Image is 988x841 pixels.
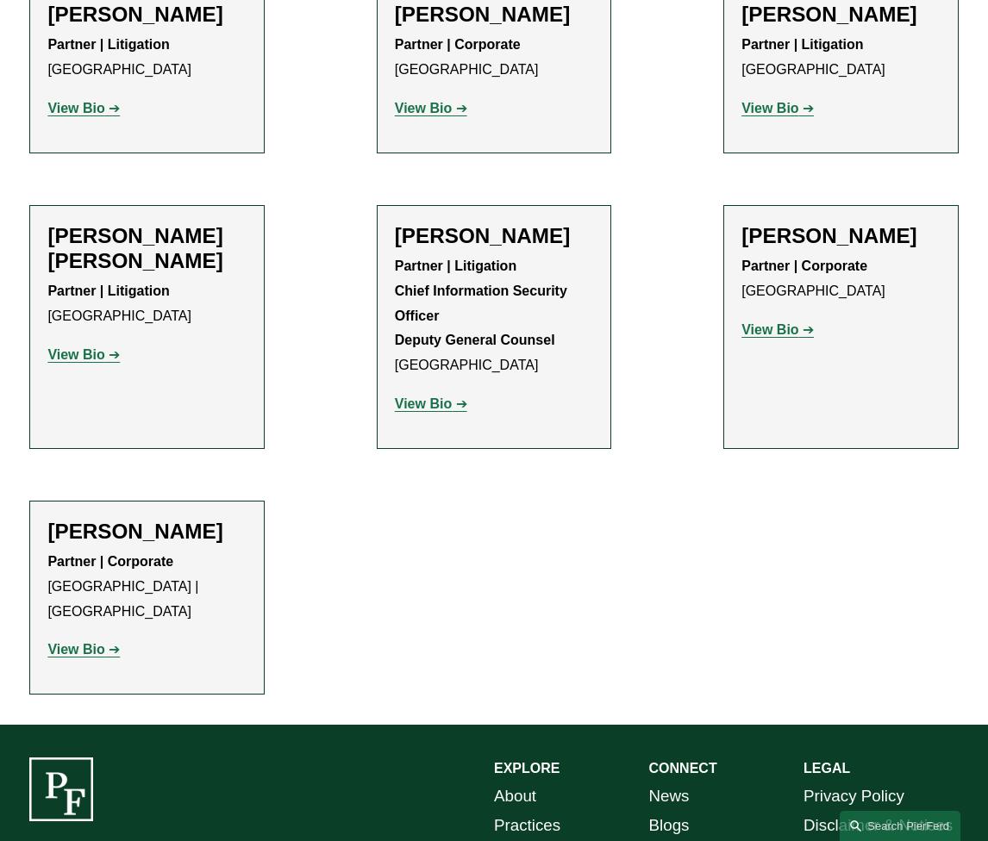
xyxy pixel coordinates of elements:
[395,101,452,115] strong: View Bio
[741,37,863,52] strong: Partner | Litigation
[494,761,560,776] strong: EXPLORE
[741,101,798,115] strong: View Bio
[741,33,940,83] p: [GEOGRAPHIC_DATA]
[741,101,814,115] a: View Bio
[804,761,850,776] strong: LEGAL
[395,2,593,27] h2: [PERSON_NAME]
[47,347,104,362] strong: View Bio
[741,2,940,27] h2: [PERSON_NAME]
[395,396,467,411] a: View Bio
[395,101,467,115] a: View Bio
[649,811,690,840] a: Blogs
[395,223,593,248] h2: [PERSON_NAME]
[47,519,246,544] h2: [PERSON_NAME]
[804,782,904,811] a: Privacy Policy
[494,811,560,840] a: Practices
[47,223,246,274] h2: [PERSON_NAME] [PERSON_NAME]
[741,259,867,273] strong: Partner | Corporate
[47,37,169,52] strong: Partner | Litigation
[804,811,953,840] a: Disclaimer & Notices
[47,101,104,115] strong: View Bio
[47,279,246,329] p: [GEOGRAPHIC_DATA]
[395,283,571,348] strong: Chief Information Security Officer Deputy General Counsel
[741,254,940,304] p: [GEOGRAPHIC_DATA]
[47,283,169,298] strong: Partner | Litigation
[395,37,521,52] strong: Partner | Corporate
[395,396,452,411] strong: View Bio
[47,550,246,624] p: [GEOGRAPHIC_DATA] | [GEOGRAPHIC_DATA]
[741,322,814,337] a: View Bio
[741,322,798,337] strong: View Bio
[494,782,536,811] a: About
[649,782,690,811] a: News
[47,2,246,27] h2: [PERSON_NAME]
[395,33,593,83] p: [GEOGRAPHIC_DATA]
[47,33,246,83] p: [GEOGRAPHIC_DATA]
[649,761,717,776] strong: CONNECT
[47,642,104,657] strong: View Bio
[395,254,593,378] p: [GEOGRAPHIC_DATA]
[840,811,960,841] a: Search this site
[47,101,120,115] a: View Bio
[47,642,120,657] a: View Bio
[395,259,516,273] strong: Partner | Litigation
[47,347,120,362] a: View Bio
[741,223,940,248] h2: [PERSON_NAME]
[47,554,173,569] strong: Partner | Corporate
